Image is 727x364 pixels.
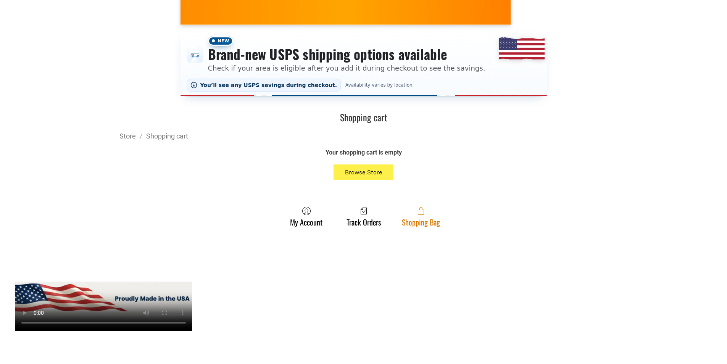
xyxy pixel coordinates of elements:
[334,164,394,180] button: Browse Store
[286,206,326,227] a: My Account
[345,169,382,176] span: Browse Store
[119,131,608,141] div: Breadcrumbs
[200,82,337,88] span: You’ll see any USPS savings during checkout.
[208,46,485,63] h3: Brand-new USPS shipping options available
[181,31,547,96] div: Shipping options announcement
[343,206,385,227] a: Track Orders
[507,2,657,14] span: [PERSON_NAME] MARKET
[136,132,146,140] span: /
[208,36,233,46] span: New
[398,206,444,227] a: Shopping Bag
[119,132,136,140] a: Store
[208,63,485,73] p: Check if your area is eligible after you add it during checkout to see the savings.
[226,148,501,157] div: Your shopping cart is empty
[119,111,608,123] h1: Shopping cart
[344,82,415,88] span: Availability varies by location.
[146,132,188,140] a: Shopping cart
